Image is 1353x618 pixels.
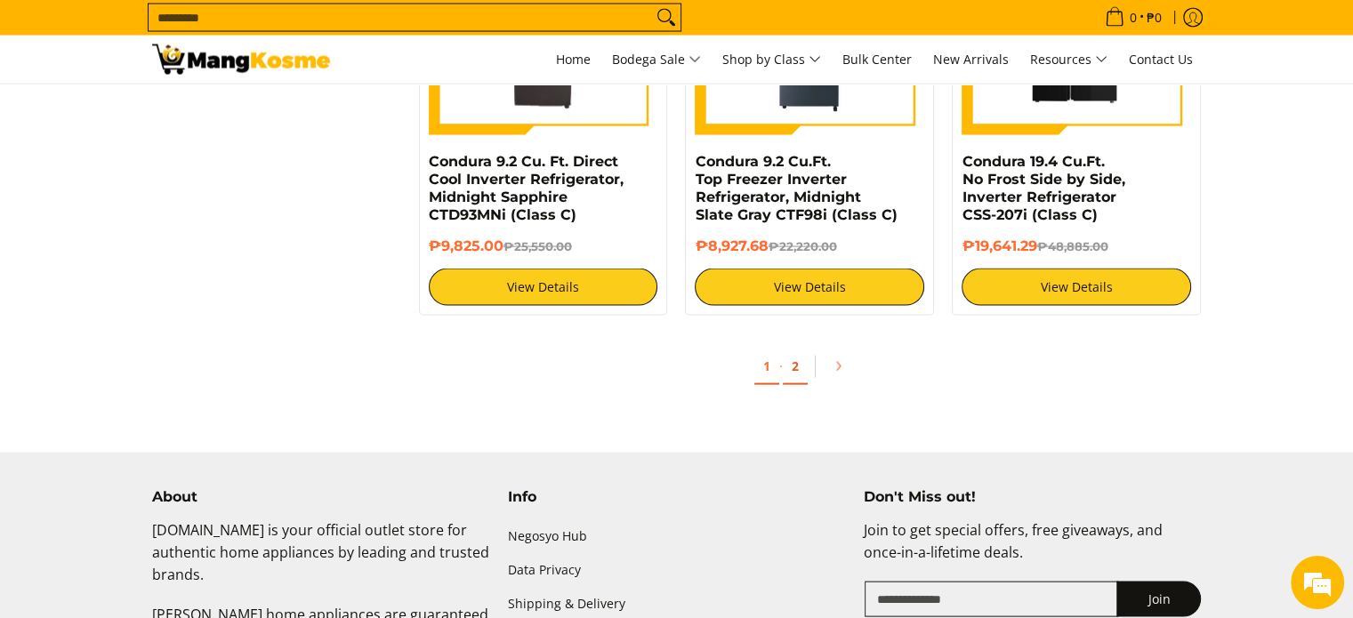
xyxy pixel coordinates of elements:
a: Negosyo Hub [508,519,846,553]
a: Home [547,36,600,84]
span: 0 [1127,12,1140,24]
p: [DOMAIN_NAME] is your official outlet store for authentic home appliances by leading and trusted ... [152,519,490,603]
p: Join to get special offers, free giveaways, and once-in-a-lifetime deals. [863,519,1201,582]
textarea: Type your message and hit 'Enter' [9,421,339,484]
a: Condura 9.2 Cu.Ft. Top Freezer Inverter Refrigerator, Midnight Slate Gray CTF98i (Class C) [695,153,897,223]
a: View Details [962,269,1191,306]
span: Contact Us [1129,51,1193,68]
h4: Don't Miss out! [863,488,1201,506]
a: Bulk Center [834,36,921,84]
span: • [1099,8,1167,28]
h4: Info [508,488,846,506]
button: Join [1116,582,1201,617]
a: Shop by Class [713,36,830,84]
button: Search [652,4,681,31]
del: ₱22,220.00 [768,239,836,253]
span: Bodega Sale [612,49,701,71]
a: Bodega Sale [603,36,710,84]
ul: Pagination [410,342,1211,399]
span: · [779,357,783,374]
span: Shop by Class [722,49,821,71]
span: We're online! [103,192,246,372]
a: Condura 9.2 Cu. Ft. Direct Cool Inverter Refrigerator, Midnight Sapphire CTD93MNi (Class C) [429,153,624,223]
a: Condura 19.4 Cu.Ft. No Frost Side by Side, Inverter Refrigerator CSS-207i (Class C) [962,153,1124,223]
a: View Details [695,269,924,306]
a: 1 [754,349,779,385]
span: ₱0 [1144,12,1164,24]
del: ₱25,550.00 [503,239,572,253]
h6: ₱9,825.00 [429,237,658,255]
a: New Arrivals [924,36,1018,84]
a: Resources [1021,36,1116,84]
span: Resources [1030,49,1107,71]
nav: Main Menu [348,36,1202,84]
div: Chat with us now [93,100,299,123]
h6: ₱8,927.68 [695,237,924,255]
a: 2 [783,349,808,385]
span: Home [556,51,591,68]
del: ₱48,885.00 [1036,239,1107,253]
span: Bulk Center [842,51,912,68]
span: New Arrivals [933,51,1009,68]
h4: About [152,488,490,506]
img: Class C Home &amp; Business Appliances: Up to 70% Off l Mang Kosme [152,44,330,75]
a: View Details [429,269,658,306]
a: Contact Us [1120,36,1202,84]
div: Minimize live chat window [292,9,334,52]
a: Data Privacy [508,553,846,587]
h6: ₱19,641.29 [962,237,1191,255]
